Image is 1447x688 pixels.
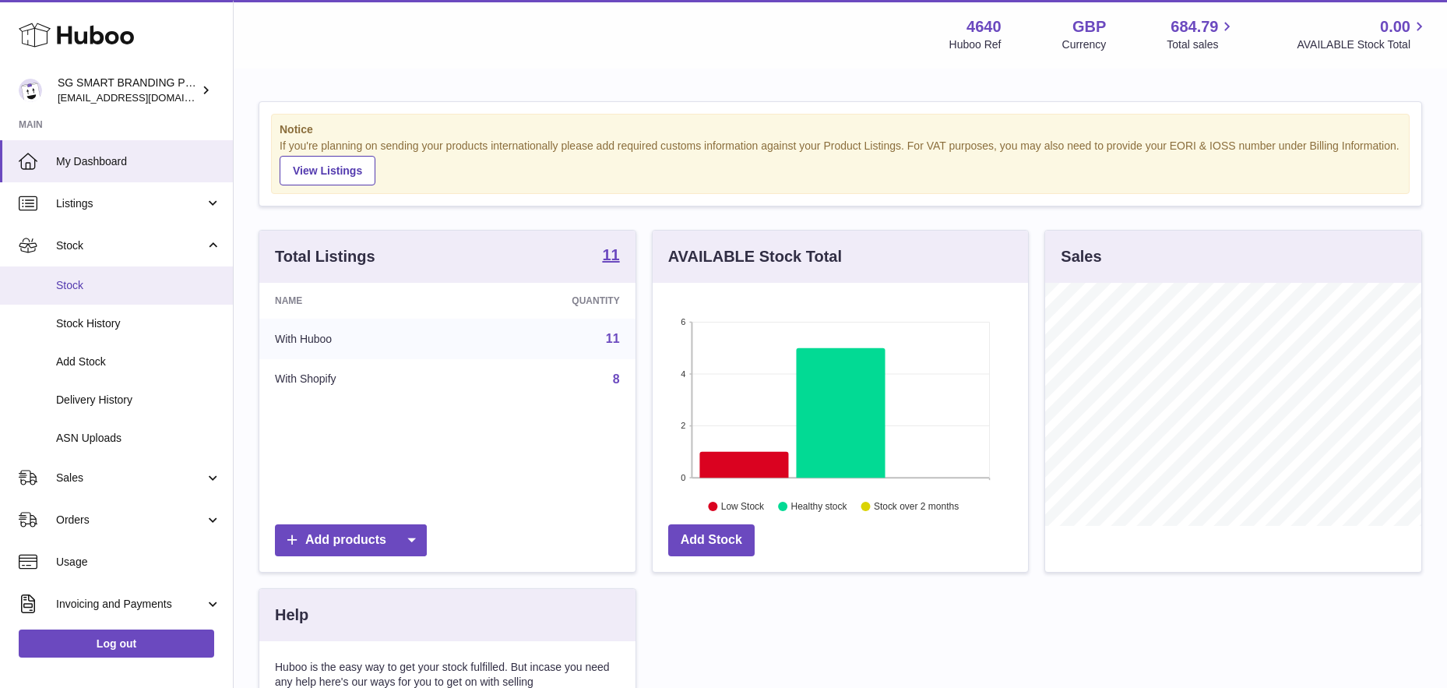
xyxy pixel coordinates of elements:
div: Currency [1062,37,1107,52]
h3: Sales [1061,246,1101,267]
a: 11 [602,247,619,266]
text: 6 [681,317,685,326]
a: Add products [275,524,427,556]
text: Stock over 2 months [874,501,959,512]
span: Add Stock [56,355,221,369]
text: Low Stock [721,501,765,512]
img: uktopsmileshipping@gmail.com [19,79,42,102]
a: Add Stock [668,524,755,556]
a: 0.00 AVAILABLE Stock Total [1297,16,1428,52]
span: Usage [56,555,221,570]
td: With Huboo [259,319,462,359]
a: Log out [19,630,214,658]
span: Listings [56,196,205,211]
text: 0 [681,473,685,482]
td: With Shopify [259,359,462,400]
span: Orders [56,513,205,527]
span: 684.79 [1171,16,1218,37]
span: My Dashboard [56,154,221,169]
strong: GBP [1072,16,1106,37]
a: 684.79 Total sales [1167,16,1236,52]
a: 8 [613,372,620,386]
span: Stock [56,278,221,293]
div: SG SMART BRANDING PTE. LTD. [58,76,198,105]
span: Delivery History [56,393,221,408]
text: 2 [681,421,685,430]
h3: Help [275,605,308,626]
a: View Listings [280,156,375,185]
th: Quantity [462,283,635,319]
text: Healthy stock [790,501,847,512]
div: If you're planning on sending your products internationally please add required customs informati... [280,139,1401,185]
span: Stock [56,238,205,253]
span: AVAILABLE Stock Total [1297,37,1428,52]
span: Stock History [56,316,221,331]
h3: Total Listings [275,246,375,267]
span: 0.00 [1380,16,1410,37]
span: Total sales [1167,37,1236,52]
strong: 4640 [966,16,1002,37]
span: Sales [56,471,205,485]
div: Huboo Ref [949,37,1002,52]
span: [EMAIL_ADDRESS][DOMAIN_NAME] [58,91,229,104]
span: Invoicing and Payments [56,597,205,612]
a: 11 [606,332,620,345]
th: Name [259,283,462,319]
strong: Notice [280,122,1401,137]
h3: AVAILABLE Stock Total [668,246,842,267]
text: 4 [681,369,685,379]
strong: 11 [602,247,619,263]
span: ASN Uploads [56,431,221,446]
